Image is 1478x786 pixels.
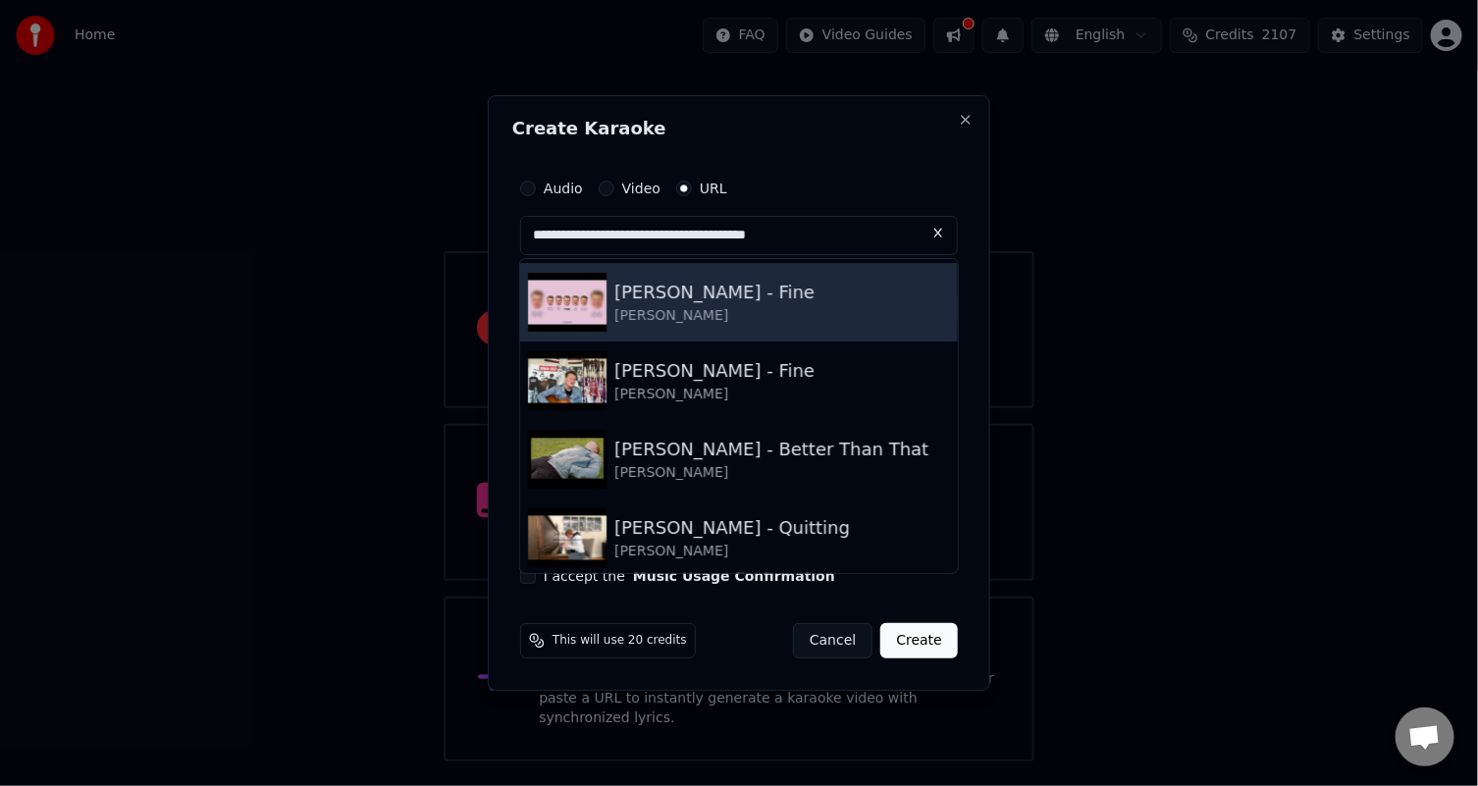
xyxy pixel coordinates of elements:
[553,633,687,649] span: This will use 20 credits
[544,569,835,583] label: I accept the
[512,120,966,137] h2: Create Karaoke
[544,182,583,195] label: Audio
[528,508,607,567] img: Ian McConnell - Quitting
[700,182,727,195] label: URL
[614,306,815,326] div: [PERSON_NAME]
[614,279,815,306] div: [PERSON_NAME] - Fine
[614,385,815,404] div: [PERSON_NAME]
[614,463,928,483] div: [PERSON_NAME]
[793,623,872,658] button: Cancel
[633,569,835,583] button: I accept the
[614,436,928,463] div: [PERSON_NAME] - Better Than That
[614,357,815,385] div: [PERSON_NAME] - Fine
[614,514,850,542] div: [PERSON_NAME] - Quitting
[880,623,958,658] button: Create
[622,182,660,195] label: Video
[528,430,607,489] img: Ian McConnell - Better Than That
[528,273,607,332] img: Ian McConnell - Fine
[614,542,850,561] div: [PERSON_NAME]
[528,351,607,410] img: Ian McConnell - Fine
